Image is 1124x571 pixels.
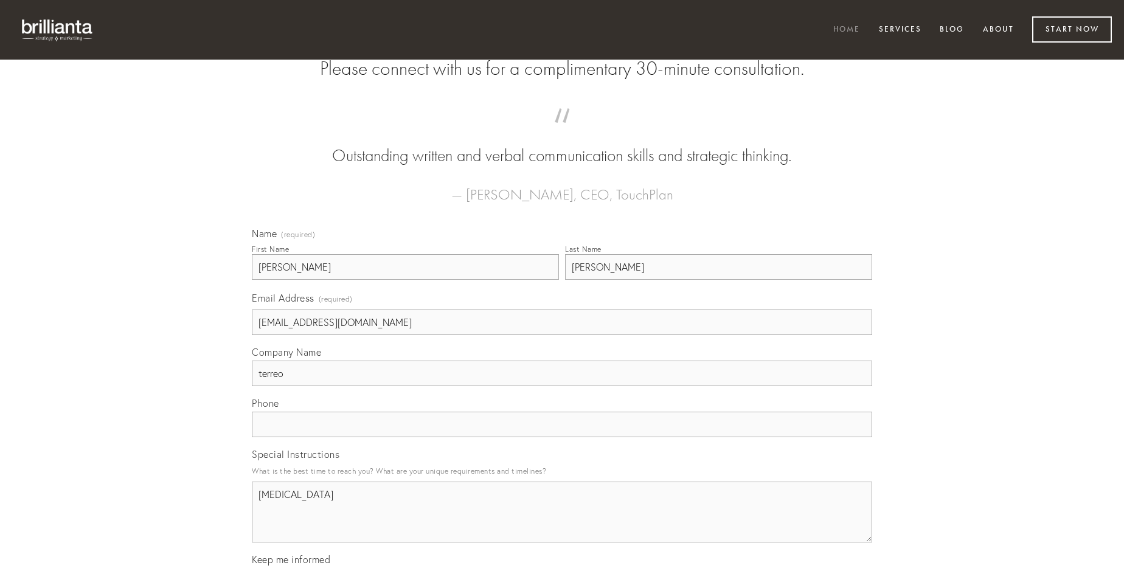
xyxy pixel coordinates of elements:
[252,463,872,479] p: What is the best time to reach you? What are your unique requirements and timelines?
[252,448,339,460] span: Special Instructions
[871,20,929,40] a: Services
[252,57,872,80] h2: Please connect with us for a complimentary 30-minute consultation.
[12,12,103,47] img: brillianta - research, strategy, marketing
[932,20,972,40] a: Blog
[975,20,1022,40] a: About
[1032,16,1112,43] a: Start Now
[252,292,314,304] span: Email Address
[281,231,315,238] span: (required)
[271,120,853,144] span: “
[271,120,853,168] blockquote: Outstanding written and verbal communication skills and strategic thinking.
[252,346,321,358] span: Company Name
[252,397,279,409] span: Phone
[319,291,353,307] span: (required)
[252,553,330,566] span: Keep me informed
[252,244,289,254] div: First Name
[252,227,277,240] span: Name
[825,20,868,40] a: Home
[565,244,602,254] div: Last Name
[271,168,853,207] figcaption: — [PERSON_NAME], CEO, TouchPlan
[252,482,872,542] textarea: [MEDICAL_DATA]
